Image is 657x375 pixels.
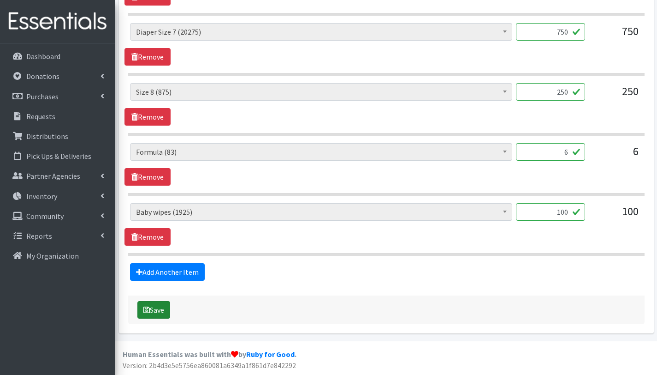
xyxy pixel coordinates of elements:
p: Partner Agencies [26,171,80,181]
div: 100 [592,203,639,228]
a: Purchases [4,87,112,106]
button: Save [137,301,170,319]
p: Inventory [26,192,57,201]
span: Formula (83) [136,145,506,158]
p: Community [26,212,64,221]
span: Baby wipes (1925) [130,203,512,221]
a: Requests [4,107,112,126]
span: Version: 2b4d3e5e5756ea860081a6349a1f861d7e842292 [123,361,296,370]
a: Distributions [4,127,112,145]
a: Pick Ups & Deliveries [4,147,112,165]
p: Pick Ups & Deliveries [26,151,91,161]
a: Remove [124,228,171,246]
p: Reports [26,231,52,241]
strong: Human Essentials was built with by . [123,350,296,359]
span: Size 8 (875) [130,83,512,101]
span: Diaper Size 7 (20275) [130,23,512,41]
a: My Organization [4,247,112,265]
p: Dashboard [26,52,60,61]
p: Donations [26,72,59,81]
a: Remove [124,48,171,66]
a: Add Another Item [130,263,205,281]
a: Dashboard [4,47,112,66]
p: Distributions [26,132,68,141]
input: Quantity [516,23,585,41]
div: 6 [592,143,639,168]
a: Donations [4,67,112,85]
a: Remove [124,108,171,126]
span: Formula (83) [130,143,512,161]
a: Community [4,207,112,225]
span: Size 8 (875) [136,85,506,98]
a: Remove [124,168,171,186]
p: Purchases [26,92,59,101]
input: Quantity [516,83,585,101]
div: 250 [592,83,639,108]
input: Quantity [516,143,585,161]
span: Baby wipes (1925) [136,206,506,218]
a: Ruby for Good [246,350,295,359]
a: Partner Agencies [4,167,112,185]
p: My Organization [26,251,79,260]
span: Diaper Size 7 (20275) [136,25,506,38]
img: HumanEssentials [4,6,112,37]
input: Quantity [516,203,585,221]
a: Inventory [4,187,112,206]
div: 750 [592,23,639,48]
p: Requests [26,112,55,121]
a: Reports [4,227,112,245]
